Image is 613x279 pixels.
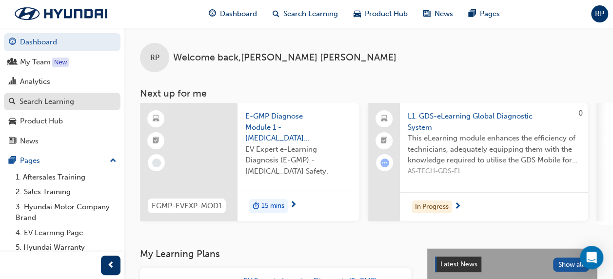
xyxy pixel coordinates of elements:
[12,184,120,199] a: 2. Sales Training
[152,200,222,212] span: EGMP-EVEXP-MOD1
[4,93,120,111] a: Search Learning
[245,144,352,177] span: EV Expert e-Learning Diagnosis (E-GMP) - [MEDICAL_DATA] Safety.
[153,135,159,147] span: booktick-icon
[412,200,452,214] div: In Progress
[4,33,120,51] a: Dashboard
[173,52,396,63] span: Welcome back , [PERSON_NAME] [PERSON_NAME]
[9,117,16,126] span: car-icon
[469,8,476,20] span: pages-icon
[273,8,279,20] span: search-icon
[20,76,50,87] div: Analytics
[209,8,216,20] span: guage-icon
[153,113,159,125] span: learningResourceType_ELEARNING-icon
[365,8,408,20] span: Product Hub
[408,133,580,166] span: This eLearning module enhances the efficiency of technicians, adequately equipping them with the ...
[435,257,589,272] a: Latest NewsShow all
[415,4,461,24] a: news-iconNews
[423,8,431,20] span: news-icon
[4,31,120,152] button: DashboardMy TeamAnalyticsSearch LearningProduct HubNews
[20,116,63,127] div: Product Hub
[12,199,120,225] a: 3. Hyundai Motor Company Brand
[265,4,346,24] a: search-iconSearch Learning
[435,8,453,20] span: News
[107,259,115,272] span: prev-icon
[381,113,388,125] span: laptop-icon
[368,103,588,221] a: 0L1. GDS-eLearning Global Diagnostic SystemThis eLearning module enhances the efficiency of techn...
[9,157,16,165] span: pages-icon
[4,152,120,170] button: Pages
[9,58,16,67] span: people-icon
[454,202,461,211] span: next-icon
[480,8,500,20] span: Pages
[9,98,16,106] span: search-icon
[110,155,117,167] span: up-icon
[408,166,580,177] span: AS-TECH-GDS-EL
[20,96,74,107] div: Search Learning
[52,58,69,67] div: Tooltip anchor
[20,136,39,147] div: News
[220,8,257,20] span: Dashboard
[4,132,120,150] a: News
[20,155,40,166] div: Pages
[12,170,120,185] a: 1. Aftersales Training
[5,3,117,24] img: Trak
[152,159,161,167] span: learningRecordVerb_NONE-icon
[346,4,415,24] a: car-iconProduct Hub
[461,4,508,24] a: pages-iconPages
[12,225,120,240] a: 4. EV Learning Page
[140,248,411,259] h3: My Learning Plans
[354,8,361,20] span: car-icon
[201,4,265,24] a: guage-iconDashboard
[580,246,603,269] div: Open Intercom Messenger
[381,135,388,147] span: booktick-icon
[408,111,580,133] span: L1. GDS-eLearning Global Diagnostic System
[283,8,338,20] span: Search Learning
[20,57,51,68] div: My Team
[595,8,604,20] span: RP
[290,201,297,210] span: next-icon
[591,5,608,22] button: RP
[124,88,613,99] h3: Next up for me
[253,200,259,213] span: duration-icon
[261,200,284,212] span: 15 mins
[4,73,120,91] a: Analytics
[553,258,590,272] button: Show all
[9,38,16,47] span: guage-icon
[150,52,159,63] span: RP
[12,240,120,255] a: 5. Hyundai Warranty
[4,53,120,71] a: My Team
[9,137,16,146] span: news-icon
[9,78,16,86] span: chart-icon
[380,159,389,167] span: learningRecordVerb_ATTEMPT-icon
[4,112,120,130] a: Product Hub
[440,260,477,268] span: Latest News
[245,111,352,144] span: E-GMP Diagnose Module 1 - [MEDICAL_DATA] Safety
[578,109,583,118] span: 0
[140,103,359,221] a: EGMP-EVEXP-MOD1E-GMP Diagnose Module 1 - [MEDICAL_DATA] SafetyEV Expert e-Learning Diagnosis (E-G...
